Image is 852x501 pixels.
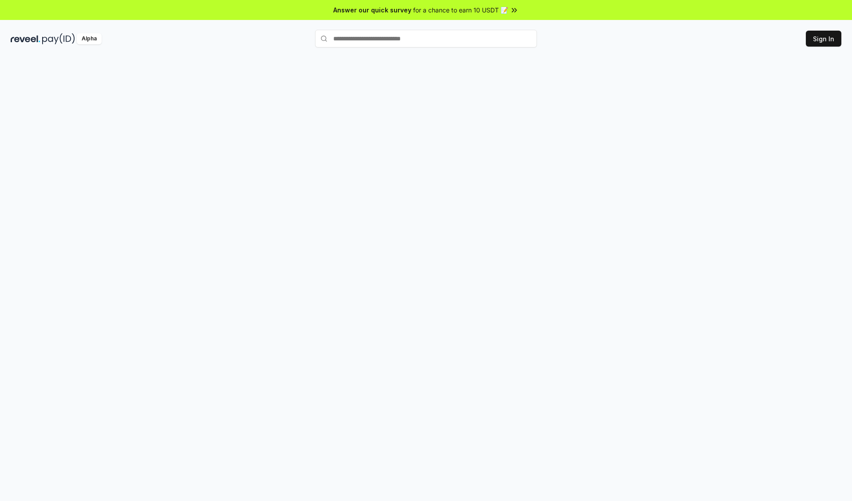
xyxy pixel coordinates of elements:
img: reveel_dark [11,33,40,44]
span: for a chance to earn 10 USDT 📝 [413,5,508,15]
div: Alpha [77,33,102,44]
img: pay_id [42,33,75,44]
span: Answer our quick survey [333,5,411,15]
button: Sign In [806,31,841,47]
